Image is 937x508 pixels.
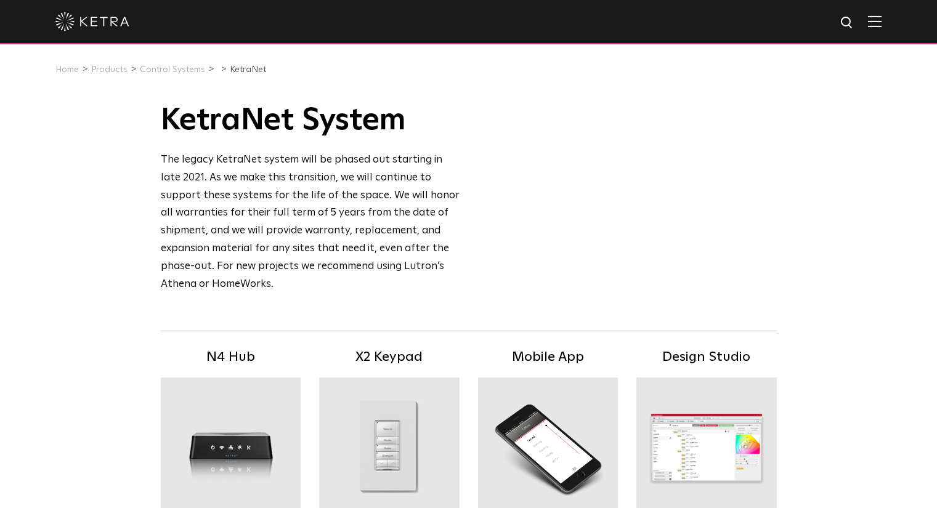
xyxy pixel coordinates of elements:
[140,65,205,74] a: Control Systems
[319,347,460,368] h5: X2 Keypad
[230,65,266,74] a: KetraNet
[636,347,777,368] h5: Design Studio
[840,15,855,31] img: search icon
[868,15,882,27] img: Hamburger%20Nav.svg
[161,151,461,294] div: The legacy KetraNet system will be phased out starting in late 2021. As we make this transition, ...
[91,65,128,74] a: Products
[161,347,301,368] h5: N4 Hub
[55,12,129,31] img: ketra-logo-2019-white
[478,347,619,368] h5: Mobile App
[55,65,79,74] a: Home
[161,102,461,139] h1: KetraNet System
